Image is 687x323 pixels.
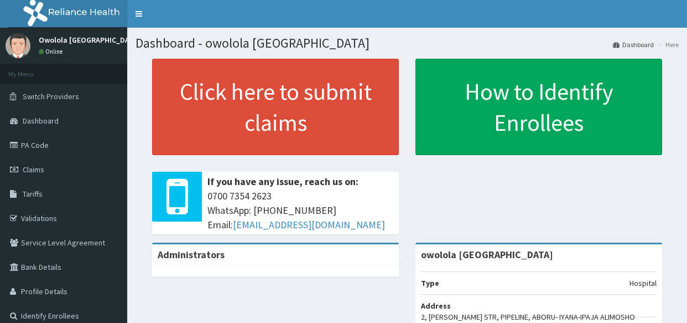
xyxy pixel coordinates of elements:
b: Type [421,278,439,288]
a: Click here to submit claims [152,59,399,155]
li: Here [655,40,679,49]
span: Dashboard [23,116,59,126]
strong: owolola [GEOGRAPHIC_DATA] [421,248,553,261]
span: Switch Providers [23,91,79,101]
b: Address [421,301,451,311]
span: Tariffs [23,189,43,199]
span: 0700 7354 2623 WhatsApp: [PHONE_NUMBER] Email: [207,189,393,232]
b: If you have any issue, reach us on: [207,175,358,188]
img: User Image [6,33,30,58]
span: Claims [23,165,44,175]
h1: Dashboard - owolola [GEOGRAPHIC_DATA] [136,36,679,50]
a: [EMAIL_ADDRESS][DOMAIN_NAME] [233,218,385,231]
a: How to Identify Enrollees [415,59,662,155]
p: Owolola [GEOGRAPHIC_DATA] [39,36,140,44]
b: Administrators [158,248,225,261]
p: Hospital [629,278,657,289]
a: Dashboard [613,40,654,49]
a: Online [39,48,65,55]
